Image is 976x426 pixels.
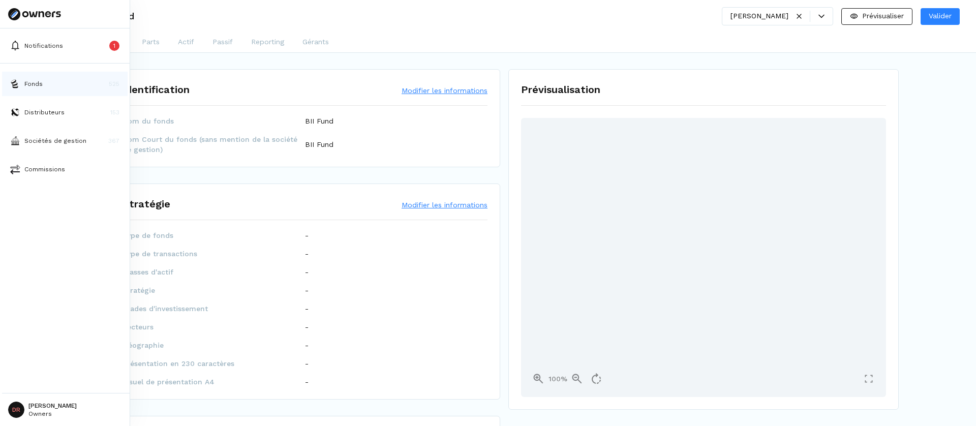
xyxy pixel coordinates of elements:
p: - [305,303,309,314]
button: Notifications1 [2,34,128,58]
p: - [305,230,309,240]
p: Prévisualiser [862,11,904,21]
p: Actif [178,37,194,47]
p: Reporting [251,37,284,47]
span: Nom Court du fonds (sans mention de la société de gestion) [123,134,305,155]
span: DR [8,402,24,418]
p: Owners [28,411,77,417]
p: Parts [142,37,160,47]
p: 153 [110,108,119,117]
p: Gérants [302,37,329,47]
button: commissionsCommissions [2,157,128,181]
span: Type de transactions [123,249,305,259]
button: Modifier les informations [402,200,487,210]
p: - [305,285,309,295]
span: Visuel de présentation A4 [123,377,305,387]
img: asset-managers [10,136,20,146]
span: Nom du fonds [123,116,305,126]
button: Valider [921,8,960,25]
p: - [305,377,309,387]
p: 1 [113,41,115,50]
p: - [305,249,309,259]
p: BII Fund [305,116,333,126]
img: commissions [10,164,20,174]
p: Notifications [24,41,63,50]
span: Géographie [123,340,305,350]
p: - [305,358,309,369]
p: Sociétés de gestion [24,136,86,145]
p: - [305,267,309,277]
h1: Identification [123,82,190,97]
p: Valider [929,11,952,21]
span: Stades d'investissement [123,303,305,314]
p: - [305,322,309,332]
button: fundsFonds525 [2,72,128,96]
span: Présentation en 230 caractères [123,358,305,369]
p: [PERSON_NAME] [28,403,77,409]
span: Type de fonds [123,230,305,240]
p: Passif [212,37,233,47]
p: 367 [108,136,119,145]
button: Gérants [301,33,330,53]
button: Parts [141,33,161,53]
p: Commissions [24,165,65,174]
p: - [305,340,309,350]
button: Modifier les informations [402,85,487,96]
button: Actif [177,33,195,53]
span: Classes d'actif [123,267,305,277]
div: [PERSON_NAME] [730,11,788,21]
button: Reporting [250,33,285,53]
p: Fonds [24,79,43,88]
h1: Prévisualisation [521,82,886,97]
p: BII Fund [305,139,333,149]
button: Prévisualiser [841,8,912,25]
button: Passif [211,33,234,53]
h1: Stratégie [123,196,170,211]
img: funds [10,79,20,89]
button: asset-managersSociétés de gestion367 [2,129,128,153]
img: distributors [10,107,20,117]
button: distributorsDistributeurs153 [2,100,128,125]
p: Distributeurs [24,108,65,117]
span: Secteurs [123,322,305,332]
span: Stratégie [123,285,305,295]
p: 525 [109,79,119,88]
